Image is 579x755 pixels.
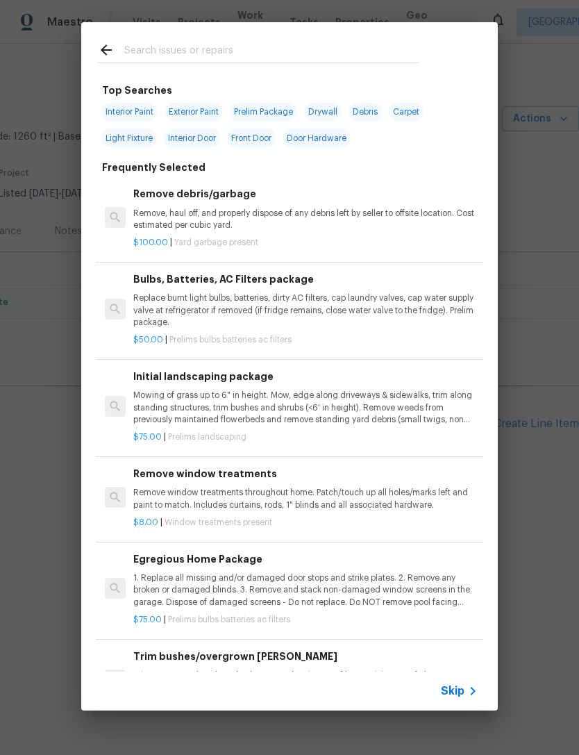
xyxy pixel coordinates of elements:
p: 1. Replace all missing and/or damaged door stops and strike plates. 2. Remove any broken or damag... [133,572,478,608]
span: Light Fixture [101,128,157,148]
h6: Frequently Selected [102,160,205,175]
p: Remove window treatments throughout home. Patch/touch up all holes/marks left and paint to match.... [133,487,478,511]
h6: Bulbs, Batteries, AC Filters package [133,272,478,287]
span: $75.00 [133,615,162,624]
span: Debris [349,102,382,122]
span: Prelims landscaping [168,433,246,441]
span: $100.00 [133,238,168,247]
p: | [133,517,478,529]
p: Trim overgrown hegdes & bushes around perimeter of home giving 12" of clearance. Properly dispose... [133,670,478,693]
h6: Remove window treatments [133,466,478,481]
span: Prelims bulbs batteries ac filters [168,615,290,624]
span: Window treatments present [165,518,272,526]
span: Drywall [304,102,342,122]
h6: Egregious Home Package [133,551,478,567]
span: Carpet [389,102,423,122]
h6: Trim bushes/overgrown [PERSON_NAME] [133,649,478,664]
span: Yard garbage present [174,238,258,247]
p: Replace burnt light bulbs, batteries, dirty AC filters, cap laundry valves, cap water supply valv... [133,292,478,328]
input: Search issues or repairs [124,42,419,63]
span: Exterior Paint [165,102,223,122]
span: Front Door [227,128,276,148]
span: $50.00 [133,335,163,344]
p: Mowing of grass up to 6" in height. Mow, edge along driveways & sidewalks, trim along standing st... [133,390,478,425]
span: $75.00 [133,433,162,441]
h6: Remove debris/garbage [133,186,478,201]
span: $8.00 [133,518,158,526]
span: Skip [441,684,464,698]
p: Remove, haul off, and properly dispose of any debris left by seller to offsite location. Cost est... [133,208,478,231]
span: Door Hardware [283,128,351,148]
h6: Initial landscaping package [133,369,478,384]
p: | [133,334,478,346]
span: Prelim Package [230,102,297,122]
h6: Top Searches [102,83,172,98]
span: Interior Door [164,128,220,148]
span: Prelims bulbs batteries ac filters [169,335,292,344]
span: Interior Paint [101,102,158,122]
p: | [133,431,478,443]
p: | [133,237,478,249]
p: | [133,614,478,626]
